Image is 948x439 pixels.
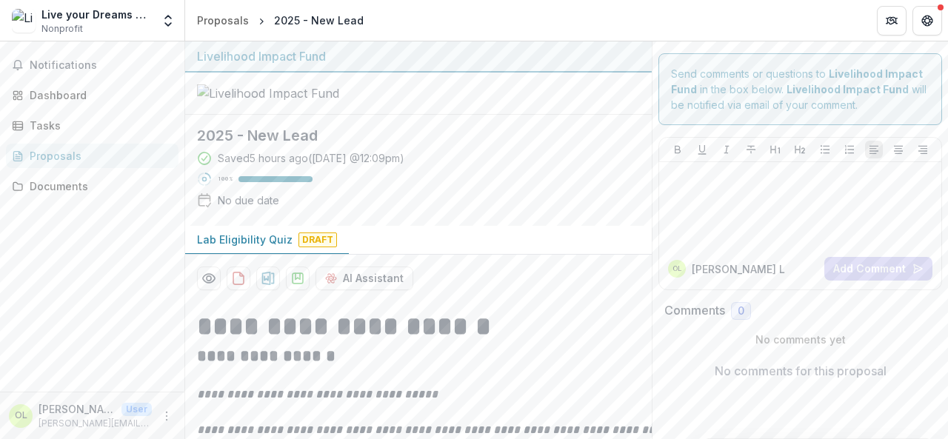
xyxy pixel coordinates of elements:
[816,141,834,158] button: Bullet List
[664,332,936,347] p: No comments yet
[669,141,687,158] button: Bold
[738,305,744,318] span: 0
[121,403,152,416] p: User
[718,141,735,158] button: Italicize
[197,13,249,28] div: Proposals
[6,53,178,77] button: Notifications
[767,141,784,158] button: Heading 1
[658,53,942,125] div: Send comments or questions to in the box below. will be notified via email of your comment.
[715,362,887,380] p: No comments for this proposal
[6,113,178,138] a: Tasks
[41,22,83,36] span: Nonprofit
[912,6,942,36] button: Get Help
[889,141,907,158] button: Align Center
[791,141,809,158] button: Heading 2
[30,178,167,194] div: Documents
[841,141,858,158] button: Ordered List
[30,118,167,133] div: Tasks
[191,10,255,31] a: Proposals
[787,83,909,95] strong: Livelihood Impact Fund
[218,192,279,208] div: No due date
[197,47,640,65] div: Livelihood Impact Fund
[197,127,616,144] h2: 2025 - New Lead
[6,144,178,168] a: Proposals
[693,141,711,158] button: Underline
[158,407,176,425] button: More
[256,267,280,290] button: download-proposal
[30,87,167,103] div: Dashboard
[6,83,178,107] a: Dashboard
[865,141,883,158] button: Align Left
[742,141,760,158] button: Strike
[692,261,785,277] p: [PERSON_NAME] L
[316,267,413,290] button: AI Assistant
[197,232,293,247] p: Lab Eligibility Quiz
[15,411,27,420] div: Olayinka Layi-Adeite
[39,417,152,430] p: [PERSON_NAME][EMAIL_ADDRESS][DOMAIN_NAME]
[824,257,932,281] button: Add Comment
[672,265,682,272] div: Olayinka Layi-Adeite
[298,232,337,247] span: Draft
[218,174,233,184] p: 100 %
[158,6,178,36] button: Open entity switcher
[227,267,250,290] button: download-proposal
[39,401,116,417] p: [PERSON_NAME]
[197,84,345,102] img: Livelihood Impact Fund
[197,267,221,290] button: Preview e81bfc7a-362f-44d7-9186-0f768a518854-3.pdf
[877,6,907,36] button: Partners
[30,59,173,72] span: Notifications
[41,7,152,22] div: Live your Dreams Africa Foundation
[191,10,370,31] nav: breadcrumb
[664,304,725,318] h2: Comments
[12,9,36,33] img: Live your Dreams Africa Foundation
[274,13,364,28] div: 2025 - New Lead
[914,141,932,158] button: Align Right
[6,174,178,198] a: Documents
[30,148,167,164] div: Proposals
[286,267,310,290] button: download-proposal
[218,150,404,166] div: Saved 5 hours ago ( [DATE] @ 12:09pm )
